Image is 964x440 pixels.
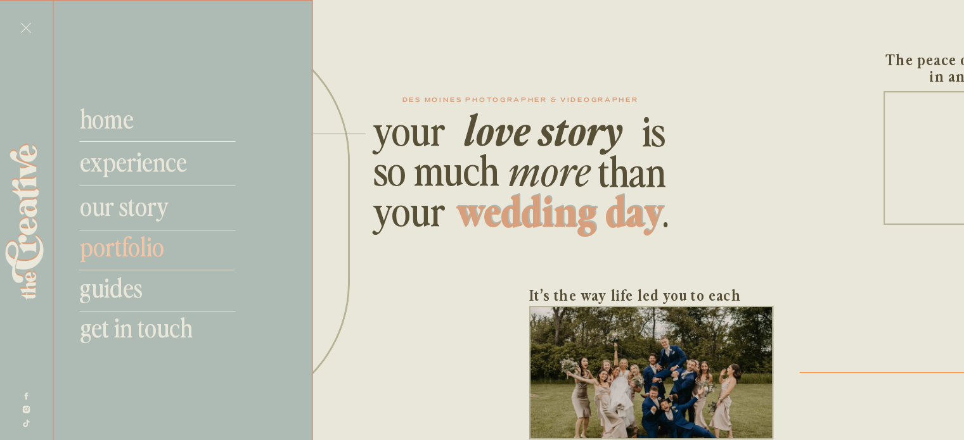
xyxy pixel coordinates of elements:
[631,106,676,153] h2: is
[80,190,269,220] a: our story
[80,103,222,133] a: home
[373,105,451,156] h2: your
[80,230,247,261] a: portfolio
[529,281,773,306] h3: It’s the way life led you to each other.
[373,185,451,233] h2: your
[500,146,598,190] h2: more
[453,105,633,149] h2: love story
[80,311,247,342] a: get in touch
[79,272,247,302] a: guides
[662,186,670,234] h2: .
[80,146,222,176] a: experience
[365,97,676,106] h1: des moines photographer & videographer
[449,186,671,230] h2: wedding day
[593,146,671,194] h2: than
[373,145,520,192] h2: so much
